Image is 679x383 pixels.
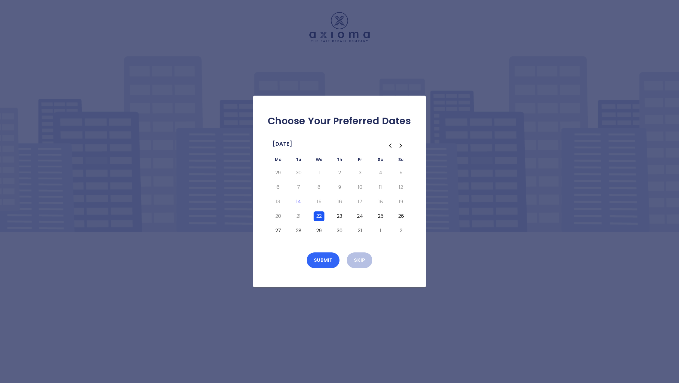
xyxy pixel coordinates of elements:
[273,226,283,236] button: Monday, October 27th, 2025
[293,197,304,207] button: Today, Tuesday, October 14th, 2025
[355,168,365,178] button: Friday, October 3rd, 2025
[396,211,406,221] button: Sunday, October 26th, 2025
[293,226,304,236] button: Tuesday, October 28th, 2025
[370,156,391,166] th: Saturday
[396,168,406,178] button: Sunday, October 5th, 2025
[334,226,345,236] button: Thursday, October 30th, 2025
[375,182,386,192] button: Saturday, October 11th, 2025
[334,211,345,221] button: Thursday, October 23rd, 2025
[375,197,386,207] button: Saturday, October 18th, 2025
[314,226,324,236] button: Wednesday, October 29th, 2025
[355,197,365,207] button: Friday, October 17th, 2025
[334,182,345,192] button: Thursday, October 9th, 2025
[307,252,340,268] button: Submit
[273,168,283,178] button: Monday, September 29th, 2025
[273,182,283,192] button: Monday, October 6th, 2025
[385,140,396,151] button: Go to the Previous Month
[355,182,365,192] button: Friday, October 10th, 2025
[314,182,324,192] button: Wednesday, October 8th, 2025
[375,211,386,221] button: Saturday, October 25th, 2025
[273,197,283,207] button: Monday, October 13th, 2025
[375,226,386,236] button: Saturday, November 1st, 2025
[396,182,406,192] button: Sunday, October 12th, 2025
[263,115,416,127] h2: Choose Your Preferred Dates
[396,197,406,207] button: Sunday, October 19th, 2025
[350,156,370,166] th: Friday
[288,156,309,166] th: Tuesday
[347,252,372,268] button: Skip
[314,211,324,221] button: Wednesday, October 22nd, 2025, selected
[314,197,324,207] button: Wednesday, October 15th, 2025
[396,226,406,236] button: Sunday, November 2nd, 2025
[268,156,411,238] table: October 2025
[334,168,345,178] button: Thursday, October 2nd, 2025
[314,168,324,178] button: Wednesday, October 1st, 2025
[391,156,411,166] th: Sunday
[293,182,304,192] button: Tuesday, October 7th, 2025
[309,12,370,42] img: Logo
[355,211,365,221] button: Friday, October 24th, 2025
[273,211,283,221] button: Monday, October 20th, 2025
[293,168,304,178] button: Tuesday, September 30th, 2025
[334,197,345,207] button: Thursday, October 16th, 2025
[293,211,304,221] button: Tuesday, October 21st, 2025
[268,156,288,166] th: Monday
[355,226,365,236] button: Friday, October 31st, 2025
[396,140,406,151] button: Go to the Next Month
[329,156,350,166] th: Thursday
[375,168,386,178] button: Saturday, October 4th, 2025
[273,139,292,149] span: [DATE]
[309,156,329,166] th: Wednesday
